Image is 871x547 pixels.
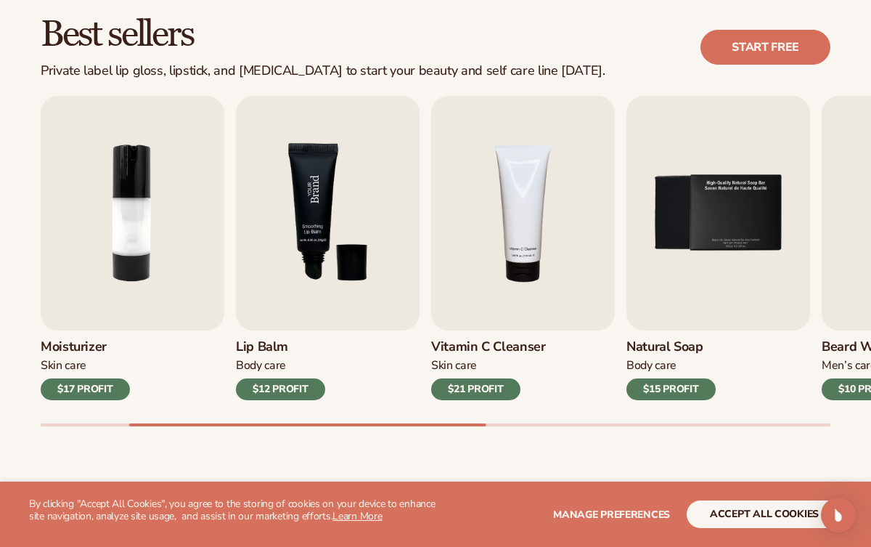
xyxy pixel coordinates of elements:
div: Skin Care [431,358,546,373]
div: $21 PROFIT [431,378,520,400]
h3: Lip Balm [236,339,325,355]
h3: Natural Soap [626,339,716,355]
a: 2 / 9 [41,96,224,400]
div: $12 PROFIT [236,378,325,400]
a: 4 / 9 [431,96,615,400]
button: accept all cookies [687,501,842,528]
h2: Best sellers [41,16,605,54]
div: $17 PROFIT [41,378,130,400]
div: Body Care [626,358,716,373]
h3: Moisturizer [41,339,130,355]
a: Start free [700,30,830,65]
span: Manage preferences [553,508,670,522]
a: 5 / 9 [626,96,810,400]
img: Shopify Image 4 [236,96,420,331]
button: Manage preferences [553,501,670,528]
a: 3 / 9 [236,96,420,400]
div: Skin Care [41,358,130,373]
div: $15 PROFIT [626,378,716,400]
div: Body Care [236,358,325,373]
div: Private label lip gloss, lipstick, and [MEDICAL_DATA] to start your beauty and self care line [DA... [41,63,605,79]
p: By clicking "Accept All Cookies", you agree to the storing of cookies on your device to enhance s... [29,498,435,523]
h3: Vitamin C Cleanser [431,339,546,355]
div: Open Intercom Messenger [821,498,856,532]
a: Learn More [332,509,382,523]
